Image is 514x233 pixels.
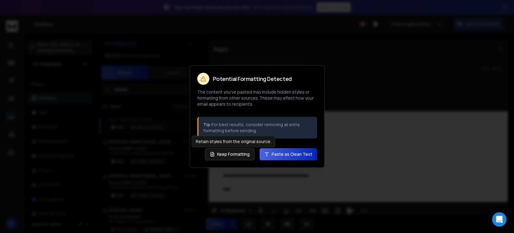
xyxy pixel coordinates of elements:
strong: Tip: [203,122,212,127]
div: Retain styles from the original source. [192,136,275,147]
div: Open Intercom Messenger [492,212,506,227]
p: For best results, consider removing all extra formatting before sending. [203,122,312,134]
button: Paste as Clean Text [260,148,317,160]
button: Keep Formatting [205,148,255,160]
p: The content you've pasted may include hidden styles or formatting from other sources. These may a... [197,89,317,107]
h2: Potential Formatting Detected [213,76,292,81]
